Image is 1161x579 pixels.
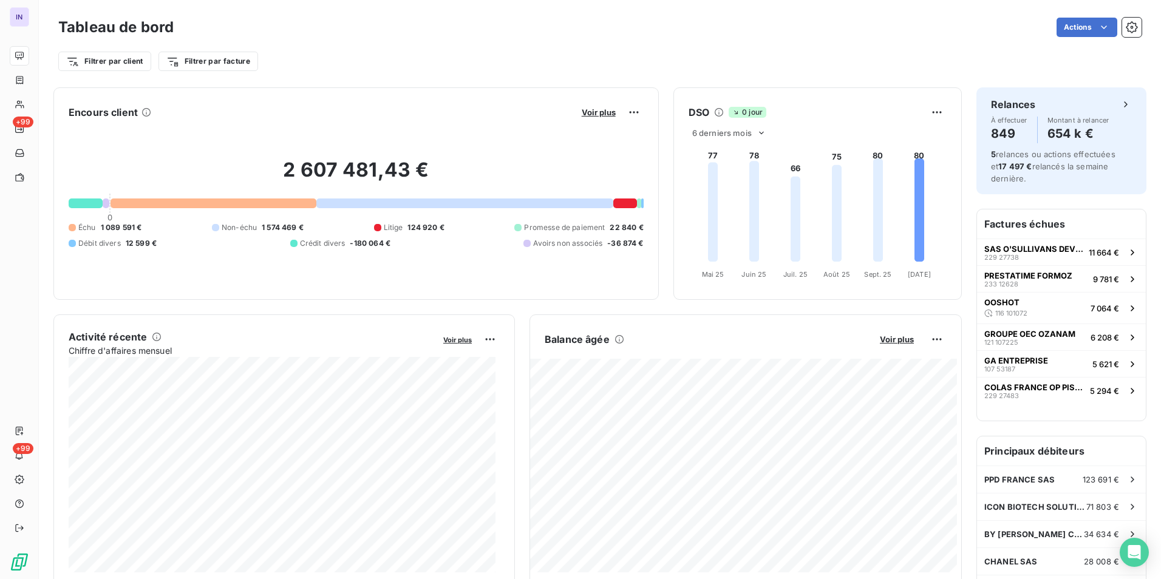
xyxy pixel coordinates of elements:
[977,209,1146,239] h6: Factures échues
[13,117,33,127] span: +99
[443,336,472,344] span: Voir plus
[991,117,1027,124] span: À effectuer
[384,222,403,233] span: Litige
[984,356,1048,365] span: GA ENTREPRISE
[908,270,931,279] tspan: [DATE]
[876,334,918,345] button: Voir plus
[984,382,1085,392] span: COLAS FRANCE OP PISTE 1
[701,270,724,279] tspan: Mai 25
[984,392,1019,399] span: 229 27483
[610,222,643,233] span: 22 840 €
[1092,359,1119,369] span: 5 621 €
[991,149,996,159] span: 5
[1089,248,1119,257] span: 11 664 €
[984,475,1055,484] span: PPD FRANCE SAS
[262,222,304,233] span: 1 574 469 €
[984,557,1038,566] span: CHANEL SAS
[984,297,1020,307] span: OOSHOT
[578,107,619,118] button: Voir plus
[78,222,96,233] span: Échu
[69,105,138,120] h6: Encours client
[991,149,1115,183] span: relances ou actions effectuées et relancés la semaine dernière.
[1084,529,1119,539] span: 34 634 €
[69,158,644,194] h2: 2 607 481,43 €
[984,529,1084,539] span: BY [PERSON_NAME] COMPANIES
[13,443,33,454] span: +99
[991,97,1035,112] h6: Relances
[107,212,112,222] span: 0
[984,365,1015,373] span: 107 53187
[977,292,1146,323] button: OOSHOT116 1010727 064 €
[823,270,850,279] tspan: Août 25
[58,16,174,38] h3: Tableau de bord
[350,238,390,249] span: -180 064 €
[158,52,258,71] button: Filtrer par facture
[10,552,29,572] img: Logo LeanPay
[977,377,1146,404] button: COLAS FRANCE OP PISTE 1229 274835 294 €
[1093,274,1119,284] span: 9 781 €
[582,107,616,117] span: Voir plus
[58,52,151,71] button: Filtrer par client
[545,332,610,347] h6: Balance âgée
[1084,557,1119,566] span: 28 008 €
[984,271,1072,280] span: PRESTATIME FORMOZ
[984,329,1075,339] span: GROUPE OEC OZANAM
[977,265,1146,292] button: PRESTATIME FORMOZ233 126289 781 €
[407,222,444,233] span: 124 920 €
[1083,475,1119,484] span: 123 691 €
[689,105,709,120] h6: DSO
[984,502,1086,512] span: ICON BIOTECH SOLUTION
[864,270,891,279] tspan: Sept. 25
[977,350,1146,377] button: GA ENTREPRISE107 531875 621 €
[1057,18,1117,37] button: Actions
[977,436,1146,466] h6: Principaux débiteurs
[1090,386,1119,396] span: 5 294 €
[984,339,1018,346] span: 121 107225
[1047,124,1109,143] h4: 654 k €
[300,238,346,249] span: Crédit divers
[69,344,435,357] span: Chiffre d'affaires mensuel
[69,330,147,344] h6: Activité récente
[984,280,1018,288] span: 233 12628
[1047,117,1109,124] span: Montant à relancer
[1120,538,1149,567] div: Open Intercom Messenger
[977,239,1146,265] button: SAS O'SULLIVANS DEVELOPMENT229 2773811 664 €
[991,124,1027,143] h4: 849
[1086,502,1119,512] span: 71 803 €
[222,222,257,233] span: Non-échu
[1091,303,1119,313] span: 7 064 €
[440,334,475,345] button: Voir plus
[692,128,752,138] span: 6 derniers mois
[998,161,1032,171] span: 17 497 €
[977,323,1146,350] button: GROUPE OEC OZANAM121 1072256 208 €
[607,238,643,249] span: -36 874 €
[10,7,29,27] div: IN
[524,222,605,233] span: Promesse de paiement
[995,310,1027,317] span: 116 101072
[984,244,1084,254] span: SAS O'SULLIVANS DEVELOPMENT
[1091,333,1119,342] span: 6 208 €
[783,270,808,279] tspan: Juil. 25
[984,254,1019,261] span: 229 27738
[880,334,914,344] span: Voir plus
[741,270,766,279] tspan: Juin 25
[78,238,121,249] span: Débit divers
[533,238,602,249] span: Avoirs non associés
[729,107,766,118] span: 0 jour
[126,238,157,249] span: 12 599 €
[101,222,142,233] span: 1 089 591 €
